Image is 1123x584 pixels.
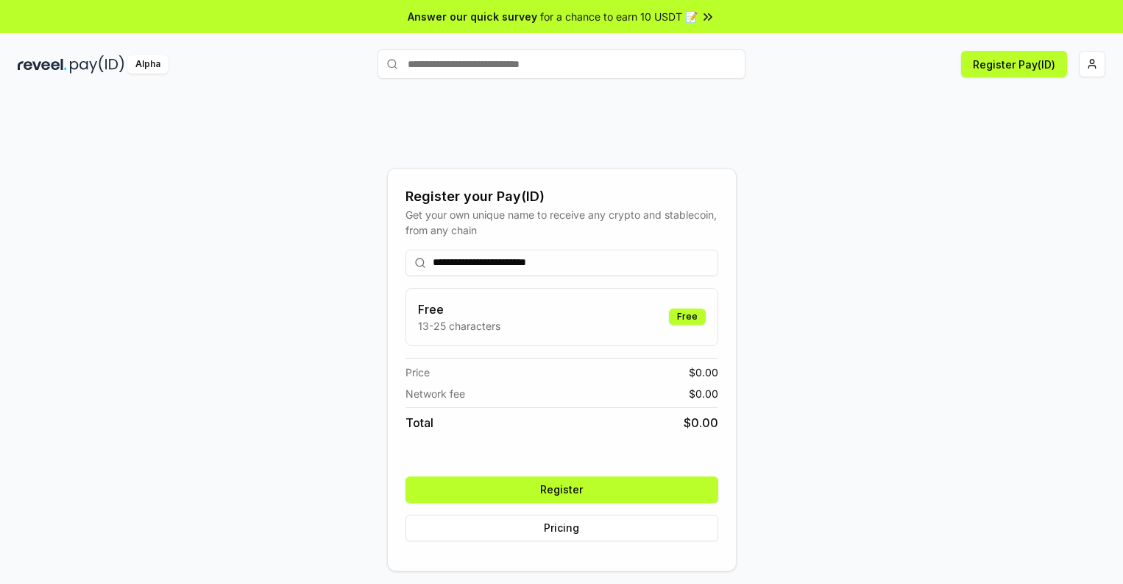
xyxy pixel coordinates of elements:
[689,386,718,401] span: $ 0.00
[669,309,706,325] div: Free
[408,9,537,24] span: Answer our quick survey
[405,207,718,238] div: Get your own unique name to receive any crypto and stablecoin, from any chain
[405,476,718,503] button: Register
[540,9,698,24] span: for a chance to earn 10 USDT 📝
[418,318,500,334] p: 13-25 characters
[405,186,718,207] div: Register your Pay(ID)
[405,365,430,380] span: Price
[405,515,718,541] button: Pricing
[18,55,67,74] img: reveel_dark
[684,414,718,432] span: $ 0.00
[127,55,169,74] div: Alpha
[70,55,124,74] img: pay_id
[405,386,465,401] span: Network fee
[961,51,1067,77] button: Register Pay(ID)
[418,300,500,318] h3: Free
[689,365,718,380] span: $ 0.00
[405,414,433,432] span: Total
